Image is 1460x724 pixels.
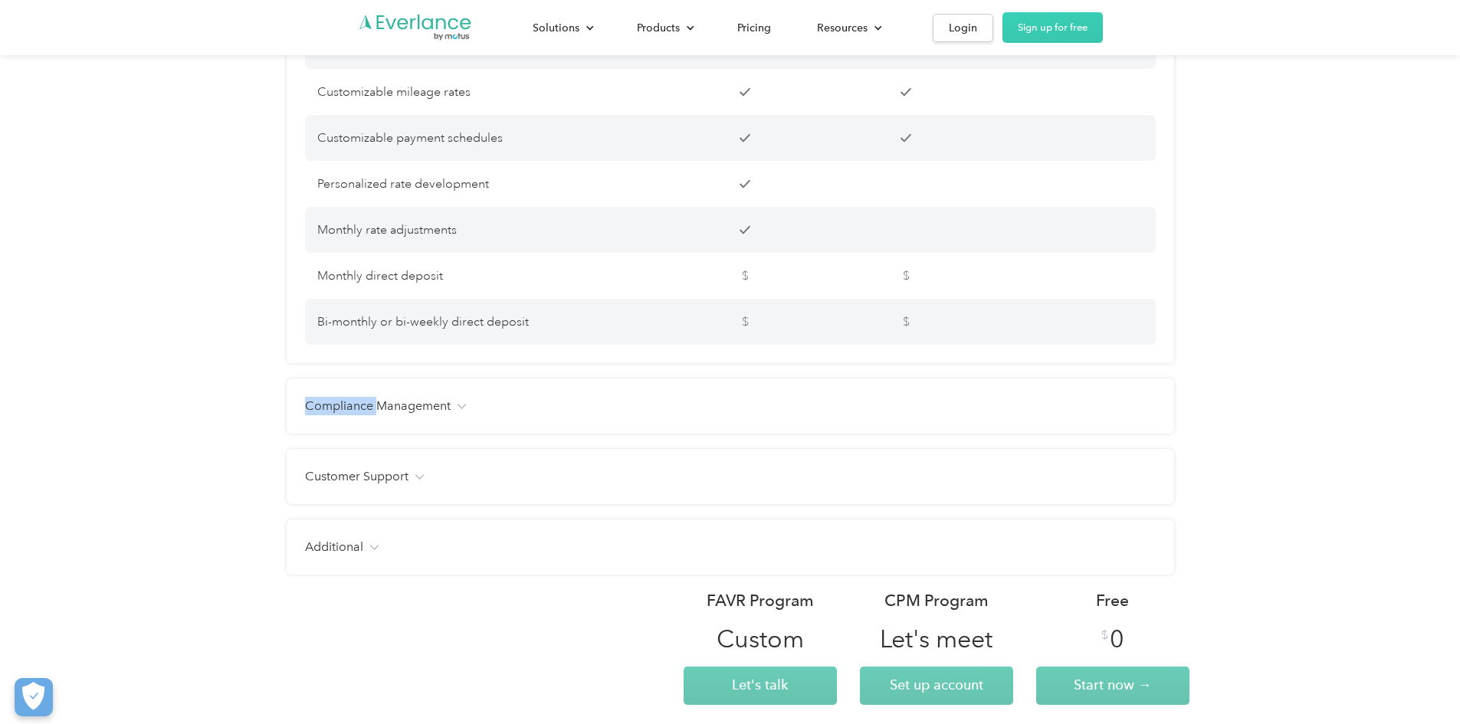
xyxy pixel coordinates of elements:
[264,139,364,171] input: Submit
[669,265,822,287] p: $
[317,219,661,241] p: Monthly rate adjustments
[933,14,993,42] a: Login
[817,18,868,38] div: Resources
[358,13,473,42] a: Go to homepage
[317,81,661,103] p: Customizable mileage rates
[884,590,989,611] div: CPM Program
[722,15,786,41] a: Pricing
[829,311,983,333] p: $
[1101,627,1108,643] div: $
[1036,667,1189,705] a: Start now →
[317,173,661,195] p: Personalized rate development
[732,676,788,693] span: Let's talk
[880,624,992,654] div: Let's meet
[264,201,364,234] input: Submit
[317,265,661,287] p: Monthly direct deposit
[1002,12,1103,43] a: Sign up for free
[684,667,837,705] a: Let's talk
[305,397,451,415] h4: Compliance Management
[305,467,408,486] h4: Customer Support
[707,590,814,611] div: FAVR Program
[317,311,661,333] p: Bi-monthly or bi-weekly direct deposit
[669,311,822,333] p: $
[15,678,53,716] button: Cookies Settings
[637,18,680,38] div: Products
[860,667,1013,705] a: Set up account
[890,676,983,693] span: Set up account
[949,18,977,38] div: Login
[829,265,983,287] p: $
[622,15,707,41] div: Products
[717,624,804,654] div: Custom
[517,15,606,41] div: Solutions
[533,18,579,38] div: Solutions
[1096,590,1129,611] div: Free
[317,127,661,149] p: Customizable payment schedules
[1074,676,1152,693] span: Start now →
[802,15,894,41] div: Resources
[305,538,363,556] h4: Additional
[1110,624,1124,654] div: 0
[737,18,771,38] div: Pricing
